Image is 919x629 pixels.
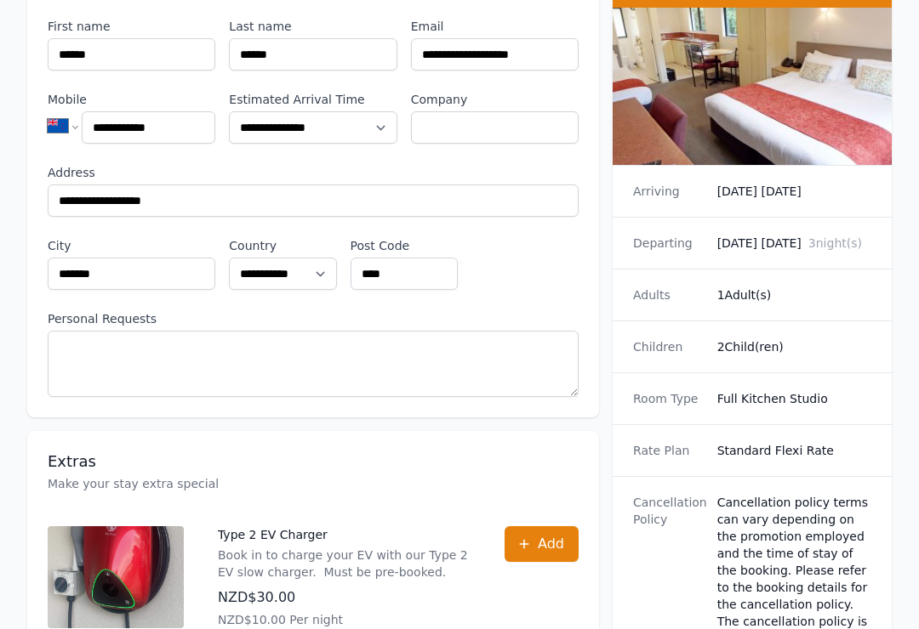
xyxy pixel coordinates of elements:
[633,390,704,407] dt: Room Type
[808,236,862,250] span: 3 night(s)
[633,442,704,459] dt: Rate Plan
[633,338,704,355] dt: Children
[505,526,579,562] button: Add
[229,237,336,254] label: Country
[218,526,471,543] p: Type 2 EV Charger
[717,442,871,459] dd: Standard Flexi Rate
[633,235,704,252] dt: Departing
[48,526,184,628] img: Type 2 EV Charger
[538,534,564,554] span: Add
[351,237,458,254] label: Post Code
[48,237,215,254] label: City
[229,18,397,35] label: Last name
[218,611,471,628] p: NZD$10.00 Per night
[717,390,871,407] dd: Full Kitchen Studio
[613,8,892,165] img: Full Kitchen Studio
[633,183,704,200] dt: Arriving
[229,91,397,108] label: Estimated Arrival Time
[48,18,215,35] label: First name
[48,451,579,472] h3: Extras
[717,235,871,252] dd: [DATE] [DATE]
[48,475,579,492] p: Make your stay extra special
[717,286,871,303] dd: 1 Adult(s)
[411,91,579,108] label: Company
[411,18,579,35] label: Email
[717,183,871,200] dd: [DATE] [DATE]
[717,338,871,355] dd: 2 Child(ren)
[48,310,579,327] label: Personal Requests
[218,587,471,608] p: NZD$30.00
[218,547,471,581] p: Book in to charge your EV with our Type 2 EV slow charger. Must be pre-booked.
[48,91,215,108] label: Mobile
[633,286,704,303] dt: Adults
[48,164,579,181] label: Address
